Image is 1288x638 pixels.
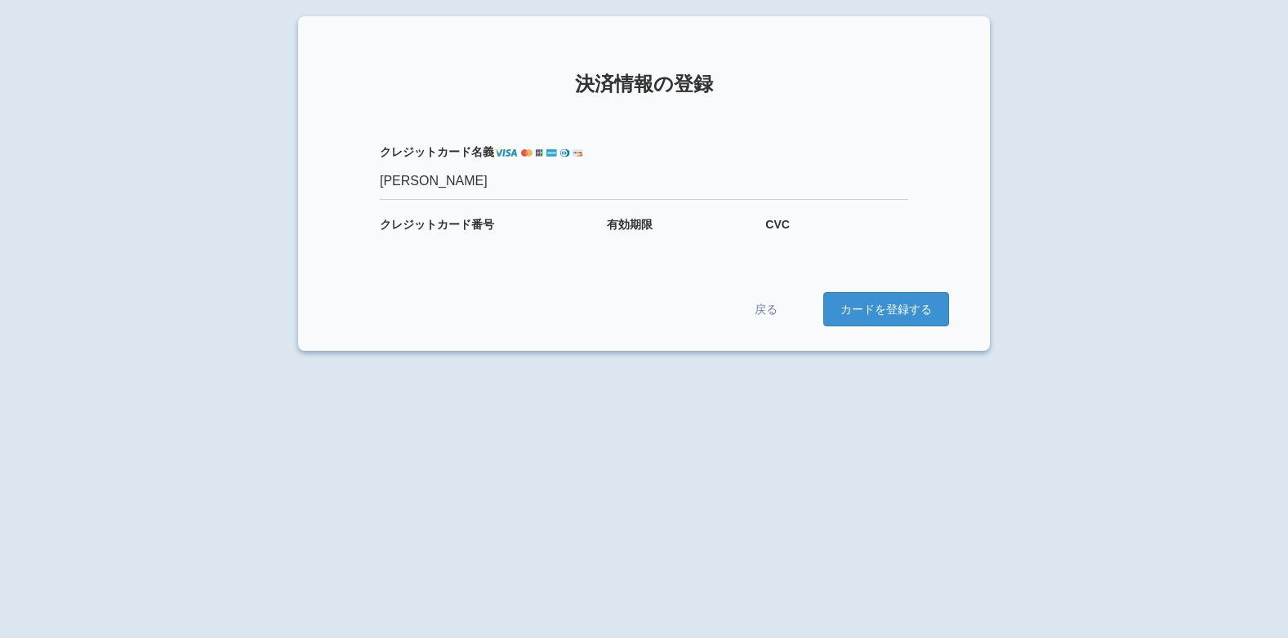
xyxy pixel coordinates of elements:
[765,216,908,233] label: CVC
[380,145,437,158] i: クレジット
[607,237,664,251] iframe: セキュアな有効期限入力フレーム
[380,144,908,160] label: カード名義
[765,237,822,251] iframe: セキュアな CVC 入力フレーム
[380,218,437,231] i: クレジット
[823,292,949,326] button: カードを登録する
[380,164,908,200] input: TARO KAIWA
[607,216,750,233] label: 有効期限
[717,293,815,326] a: 戻る
[380,216,591,233] label: カード番号
[380,237,510,251] iframe: セキュアなカード番号入力フレーム
[339,73,949,95] h1: 決済情報の登録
